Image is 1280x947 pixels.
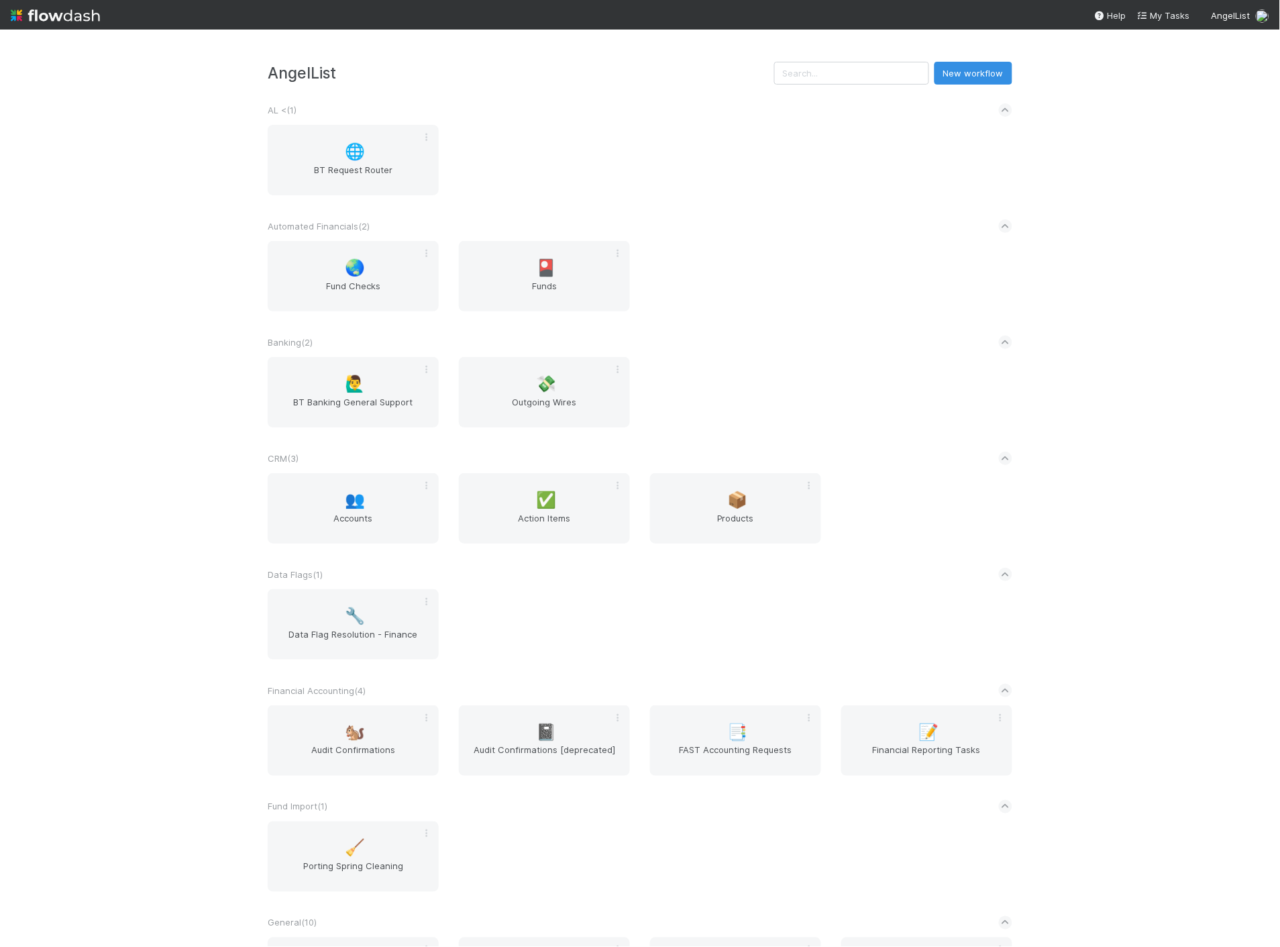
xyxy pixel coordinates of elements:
span: Funds [464,279,625,306]
a: 📝Financial Reporting Tasks [841,705,1012,776]
span: 📦 [728,491,748,509]
span: FAST Accounting Requests [655,744,816,770]
span: BT Request Router [273,163,433,190]
span: BT Banking General Support [273,395,433,422]
span: 📝 [919,724,939,741]
span: Data Flag Resolution - Finance [273,628,433,654]
span: 📓 [537,724,557,741]
span: 🐿️ [345,724,366,741]
span: Porting Spring Cleaning [273,860,433,887]
span: 🎴 [537,259,557,277]
span: Audit Confirmations [273,744,433,770]
button: New workflow [935,62,1012,85]
span: Fund Import ( 1 ) [268,801,327,812]
a: 📓Audit Confirmations [deprecated] [459,705,630,776]
span: 🙋‍♂️ [345,375,366,393]
span: Accounts [273,511,433,538]
span: 👥 [345,491,366,509]
a: 🐿️Audit Confirmations [268,705,439,776]
span: Financial Accounting ( 4 ) [268,685,366,696]
span: Action Items [464,511,625,538]
a: ✅Action Items [459,473,630,544]
a: 🌏Fund Checks [268,241,439,311]
a: My Tasks [1137,9,1190,22]
span: Automated Financials ( 2 ) [268,221,370,232]
a: 🔧Data Flag Resolution - Finance [268,589,439,660]
a: 🧹Porting Spring Cleaning [268,821,439,892]
span: ✅ [537,491,557,509]
span: AL < ( 1 ) [268,105,297,115]
a: 📑FAST Accounting Requests [650,705,821,776]
a: 🎴Funds [459,241,630,311]
span: 🌏 [345,259,366,277]
h3: AngelList [268,64,774,82]
img: logo-inverted-e16ddd16eac7371096b0.svg [11,4,100,27]
a: 👥Accounts [268,473,439,544]
span: Data Flags ( 1 ) [268,569,323,580]
div: Help [1094,9,1126,22]
span: 🌐 [345,143,366,160]
a: 🙋‍♂️BT Banking General Support [268,357,439,428]
span: Outgoing Wires [464,395,625,422]
span: 🧹 [345,840,366,857]
span: AngelList [1212,10,1250,21]
span: Financial Reporting Tasks [847,744,1007,770]
a: 💸Outgoing Wires [459,357,630,428]
span: General ( 10 ) [268,917,317,928]
span: 🔧 [345,607,366,625]
span: Products [655,511,816,538]
span: Audit Confirmations [deprecated] [464,744,625,770]
img: avatar_c7c7de23-09de-42ad-8e02-7981c37ee075.png [1256,9,1269,23]
a: 🌐BT Request Router [268,125,439,195]
span: 💸 [537,375,557,393]
span: Banking ( 2 ) [268,337,313,348]
span: Fund Checks [273,279,433,306]
span: 📑 [728,724,748,741]
input: Search... [774,62,929,85]
a: 📦Products [650,473,821,544]
span: My Tasks [1137,10,1190,21]
span: CRM ( 3 ) [268,453,299,464]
